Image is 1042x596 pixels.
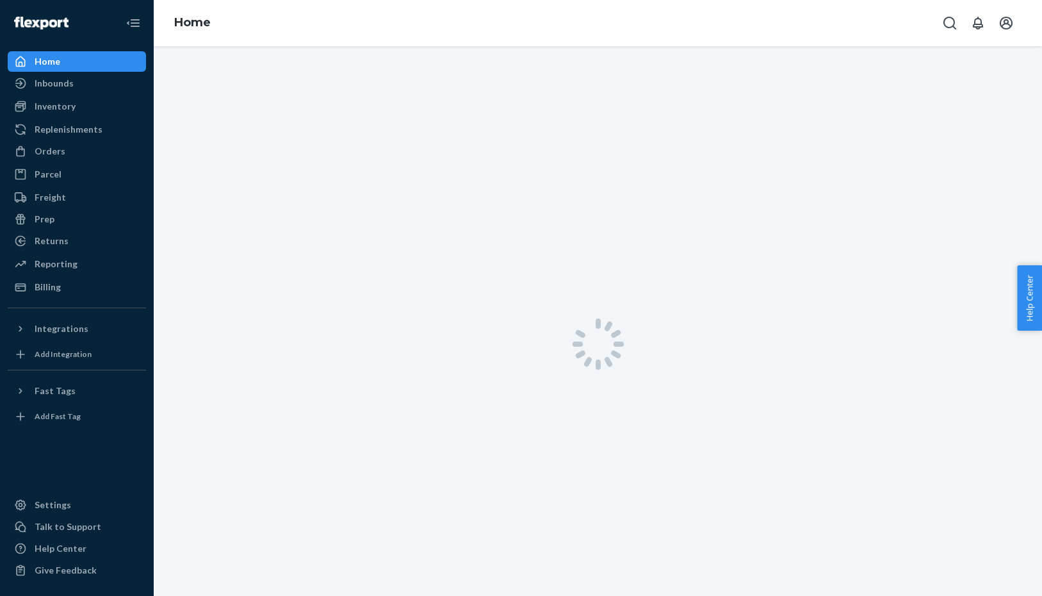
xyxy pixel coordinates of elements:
div: Home [35,55,60,68]
div: Prep [35,213,54,226]
div: Integrations [35,322,88,335]
a: Parcel [8,164,146,185]
a: Returns [8,231,146,251]
div: Add Fast Tag [35,411,81,422]
div: Fast Tags [35,385,76,397]
a: Home [8,51,146,72]
button: Open account menu [993,10,1019,36]
a: Replenishments [8,119,146,140]
button: Help Center [1017,265,1042,331]
div: Inventory [35,100,76,113]
div: Inbounds [35,77,74,90]
button: Open notifications [965,10,991,36]
a: Inbounds [8,73,146,94]
button: Close Navigation [120,10,146,36]
div: Parcel [35,168,61,181]
div: Reporting [35,258,77,270]
a: Prep [8,209,146,229]
div: Orders [35,145,65,158]
a: Help Center [8,538,146,559]
a: Orders [8,141,146,161]
div: Give Feedback [35,564,97,577]
div: Freight [35,191,66,204]
div: Help Center [35,542,86,555]
a: Home [174,15,211,29]
div: Billing [35,281,61,294]
a: Reporting [8,254,146,274]
div: Replenishments [35,123,102,136]
a: Inventory [8,96,146,117]
a: Settings [8,495,146,515]
a: Freight [8,187,146,208]
button: Give Feedback [8,560,146,581]
img: Flexport logo [14,17,69,29]
button: Fast Tags [8,381,146,401]
div: Returns [35,235,69,247]
div: Add Integration [35,349,92,360]
a: Add Fast Tag [8,406,146,427]
a: Billing [8,277,146,297]
button: Open Search Box [937,10,963,36]
ol: breadcrumbs [164,4,221,42]
button: Talk to Support [8,517,146,537]
button: Integrations [8,319,146,339]
div: Talk to Support [35,520,101,533]
a: Add Integration [8,344,146,365]
div: Settings [35,499,71,511]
